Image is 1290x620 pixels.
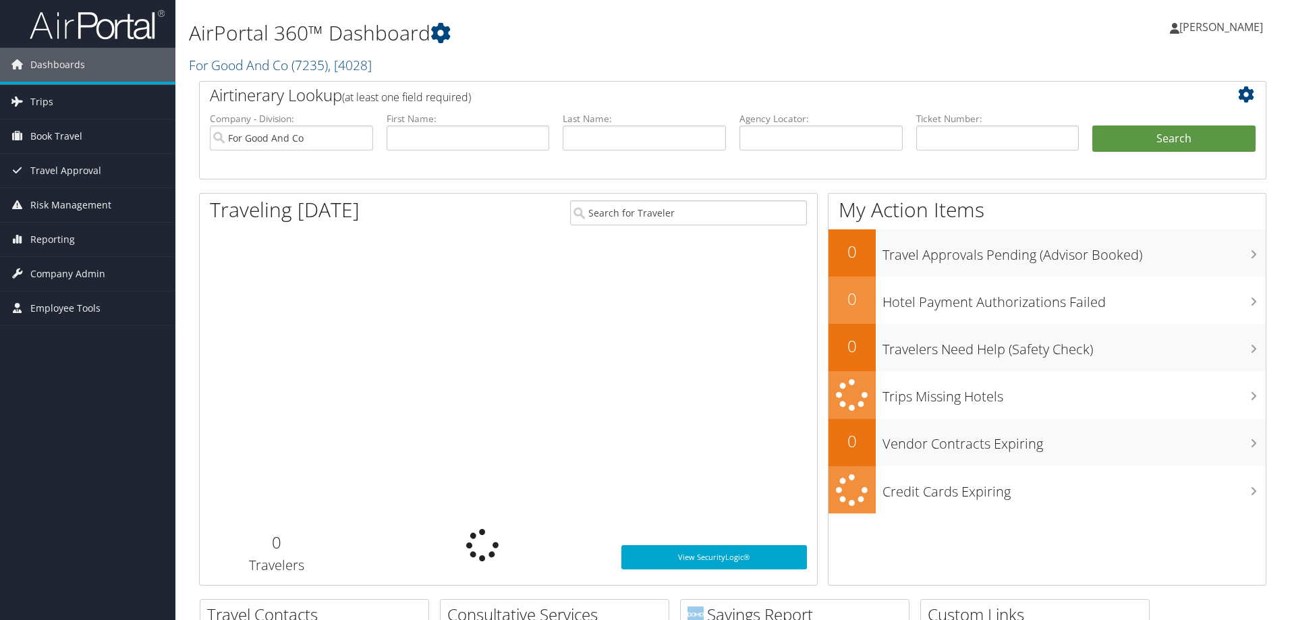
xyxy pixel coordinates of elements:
h2: 0 [829,430,876,453]
h2: Airtinerary Lookup [210,84,1167,107]
h3: Travelers Need Help (Safety Check) [882,333,1266,359]
span: Risk Management [30,188,111,222]
span: Travel Approval [30,154,101,188]
span: ( 7235 ) [291,56,328,74]
input: Search for Traveler [570,200,807,225]
h1: My Action Items [829,196,1266,224]
label: First Name: [387,112,550,125]
h2: 0 [210,531,344,554]
h3: Travel Approvals Pending (Advisor Booked) [882,239,1266,264]
a: Credit Cards Expiring [829,466,1266,514]
img: airportal-logo.png [30,9,165,40]
a: 0Vendor Contracts Expiring [829,419,1266,466]
h3: Credit Cards Expiring [882,476,1266,501]
h1: AirPortal 360™ Dashboard [189,19,914,47]
h3: Vendor Contracts Expiring [882,428,1266,453]
span: Reporting [30,223,75,256]
h3: Travelers [210,556,344,575]
h2: 0 [829,335,876,358]
label: Ticket Number: [916,112,1079,125]
a: View SecurityLogic® [621,545,807,569]
a: 0Hotel Payment Authorizations Failed [829,277,1266,324]
h1: Traveling [DATE] [210,196,360,224]
h2: 0 [829,240,876,263]
a: [PERSON_NAME] [1170,7,1277,47]
h3: Hotel Payment Authorizations Failed [882,286,1266,312]
span: Dashboards [30,48,85,82]
label: Last Name: [563,112,726,125]
label: Agency Locator: [739,112,903,125]
span: Employee Tools [30,291,101,325]
a: Trips Missing Hotels [829,371,1266,419]
button: Search [1092,125,1256,152]
h3: Trips Missing Hotels [882,381,1266,406]
label: Company - Division: [210,112,373,125]
h2: 0 [829,287,876,310]
a: For Good And Co [189,56,372,74]
span: Company Admin [30,257,105,291]
a: 0Travelers Need Help (Safety Check) [829,324,1266,371]
a: 0Travel Approvals Pending (Advisor Booked) [829,229,1266,277]
span: [PERSON_NAME] [1179,20,1263,34]
span: Trips [30,85,53,119]
span: , [ 4028 ] [328,56,372,74]
span: Book Travel [30,119,82,153]
span: (at least one field required) [342,90,471,105]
